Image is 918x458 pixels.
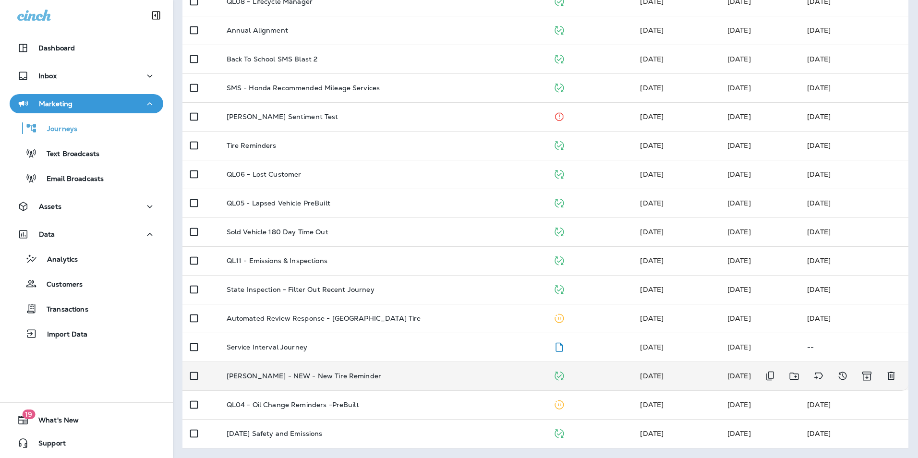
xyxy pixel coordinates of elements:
td: [DATE] [799,390,908,419]
p: Journeys [37,125,77,134]
p: Back To School SMS Blast 2 [227,55,318,63]
td: [DATE] [799,246,908,275]
span: Zachary Nottke [640,84,664,92]
span: Jared Rich [727,429,751,438]
p: Inbox [38,72,57,80]
button: 19What's New [10,410,163,430]
span: J-P Scoville [640,170,664,179]
p: State Inspection - Filter Out Recent Journey [227,286,374,293]
td: [DATE] [799,102,908,131]
span: J-P Scoville [727,141,751,150]
span: Paused [553,399,565,408]
p: Transactions [37,305,88,314]
span: Published [553,140,565,149]
p: Customers [37,280,83,289]
span: Published [553,255,565,264]
p: Tire Reminders [227,142,277,149]
td: [DATE] [799,275,908,304]
p: QL05 - Lapsed Vehicle PreBuilt [227,199,330,207]
span: Michelle Anderson [640,112,664,121]
p: -- [807,343,901,351]
p: Analytics [37,255,78,265]
span: J-P Scoville [727,256,751,265]
span: What's New [29,416,79,428]
span: Published [553,169,565,178]
button: Collapse Sidebar [143,6,169,25]
span: Draft [553,342,565,350]
span: J-P Scoville [727,112,751,121]
p: [PERSON_NAME] Sentiment Test [227,113,338,121]
span: Published [553,83,565,91]
td: [DATE] [799,73,908,102]
span: Paused [553,313,565,322]
span: J-P Scoville [640,256,664,265]
button: View Changelog [833,366,852,386]
td: [DATE] [799,160,908,189]
span: Jason Munk [727,400,751,409]
button: Journeys [10,118,163,138]
td: [DATE] [799,419,908,448]
span: Published [553,227,565,235]
span: Kim Florek [640,314,664,323]
span: J-P Scoville [640,199,664,207]
td: [DATE] [799,45,908,73]
p: Automated Review Response - [GEOGRAPHIC_DATA] Tire [227,314,421,322]
span: Zachary Nottke [727,228,751,236]
span: Zachary Nottke [640,55,664,63]
span: Published [553,428,565,437]
button: Transactions [10,299,163,319]
td: [DATE] [799,189,908,217]
p: Text Broadcasts [37,150,99,159]
button: Assets [10,197,163,216]
span: Zachary Nottke [640,343,664,351]
button: Import Data [10,324,163,344]
span: Zachary Nottke [727,55,751,63]
span: J-P Scoville [640,285,664,294]
span: Zachary Nottke [727,84,751,92]
p: [PERSON_NAME] - NEW - New Tire Reminder [227,372,381,380]
td: [DATE] [799,304,908,333]
span: Stopped [553,111,565,120]
span: Published [553,25,565,34]
span: Support [29,439,66,451]
span: J-P Scoville [727,199,751,207]
button: Customers [10,274,163,294]
p: QL06 - Lost Customer [227,170,302,178]
button: Email Broadcasts [10,168,163,188]
p: Sold Vehicle 180 Day Time Out [227,228,328,236]
span: J-P Scoville [727,285,751,294]
button: Support [10,434,163,453]
span: J-P Scoville [727,170,751,179]
span: Zachary Nottke [640,372,664,380]
td: [DATE] [799,16,908,45]
span: Zachary Nottke [727,372,751,380]
span: J-P Scoville [727,26,751,35]
span: Published [553,284,565,293]
p: Dashboard [38,44,75,52]
span: Zachary Nottke [640,400,664,409]
button: Archive [857,366,877,386]
p: Assets [39,203,61,210]
span: Zachary Nottke [727,343,751,351]
p: Annual Alignment [227,26,288,34]
p: Import Data [37,330,88,339]
button: Inbox [10,66,163,85]
p: Email Broadcasts [37,175,104,184]
button: Move to folder [785,366,804,386]
button: Delete [882,366,901,386]
button: Add tags [809,366,828,386]
p: Data [39,230,55,238]
span: J-P Scoville [640,26,664,35]
button: Data [10,225,163,244]
span: 19 [22,410,35,419]
span: Kim Florek [640,228,664,236]
button: Analytics [10,249,163,269]
span: Published [553,371,565,379]
button: Dashboard [10,38,163,58]
td: [DATE] [799,131,908,160]
span: Published [553,54,565,62]
button: Duplicate [761,366,780,386]
p: QL11 - Emissions & Inspections [227,257,327,265]
span: J-P Scoville [727,314,751,323]
span: Jared Rich [640,429,664,438]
